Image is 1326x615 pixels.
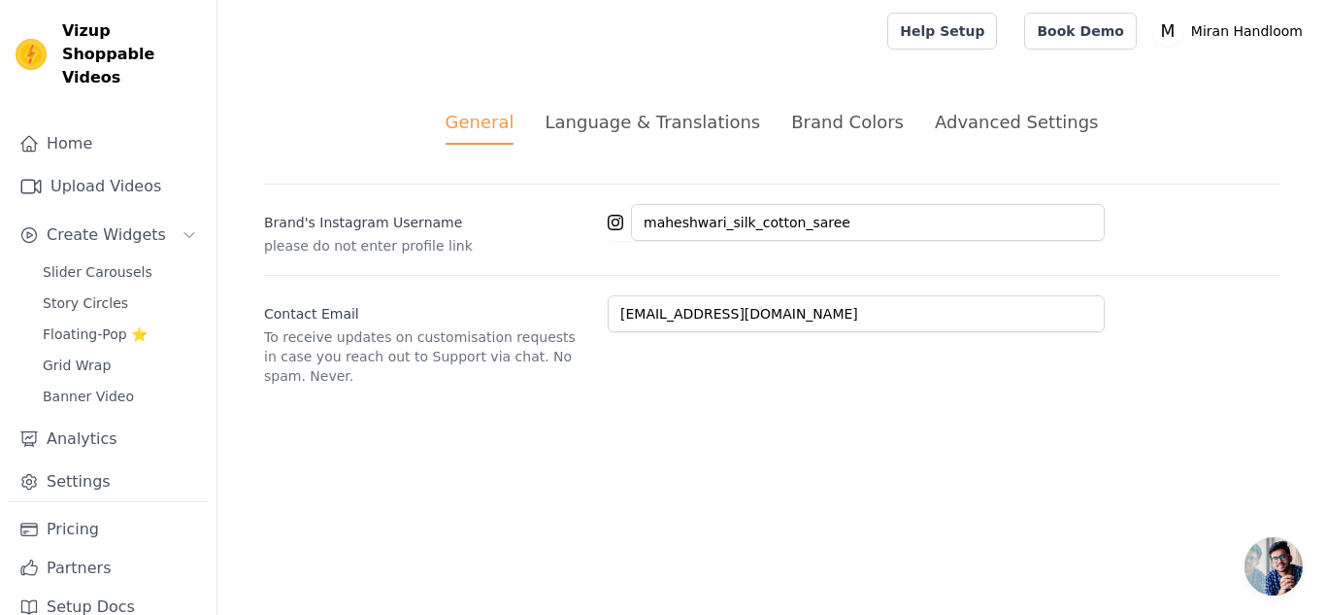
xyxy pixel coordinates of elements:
[31,258,209,286] a: Slider Carousels
[935,109,1098,135] div: Advanced Settings
[264,236,592,256] p: please do not enter profile link
[62,19,201,89] span: Vizup Shoppable Videos
[8,124,209,163] a: Home
[791,109,904,135] div: Brand Colors
[31,321,209,348] a: Floating-Pop ⭐
[31,383,209,410] a: Banner Video
[31,352,209,379] a: Grid Wrap
[264,205,592,232] label: Brand's Instagram Username
[1160,21,1175,41] text: M
[8,510,209,549] a: Pricing
[264,296,592,324] label: Contact Email
[43,356,111,375] span: Grid Wrap
[43,387,134,406] span: Banner Video
[8,462,209,501] a: Settings
[8,549,209,588] a: Partners
[545,109,760,135] div: Language & Translations
[8,420,209,459] a: Analytics
[887,13,997,50] a: Help Setup
[1244,537,1303,596] a: Open chat
[446,109,514,145] div: General
[264,327,592,386] p: To receive updates on customisation requests in case you reach out to Support via chat. No spam. ...
[8,167,209,206] a: Upload Videos
[8,216,209,255] button: Create Widgets
[43,293,128,313] span: Story Circles
[1152,14,1310,49] button: M Miran Handloom
[1183,14,1310,49] p: Miran Handloom
[1024,13,1136,50] a: Book Demo
[43,325,148,344] span: Floating-Pop ⭐
[16,39,47,70] img: Vizup
[43,262,152,282] span: Slider Carousels
[47,223,166,247] span: Create Widgets
[31,290,209,317] a: Story Circles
